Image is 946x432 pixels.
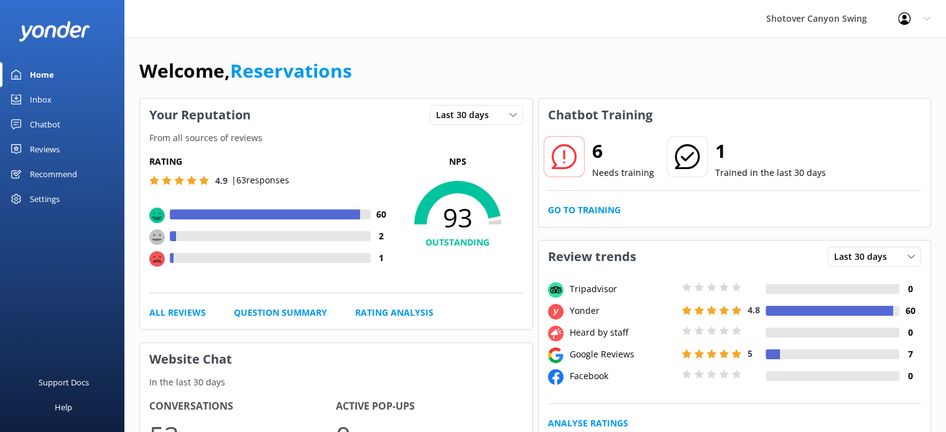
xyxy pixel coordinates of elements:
p: Trained in the last 30 days [715,166,826,180]
h4: 7 [899,347,921,361]
span: 5 [748,347,753,359]
div: Support Docs [39,370,89,395]
div: Home [30,62,54,87]
a: Analyse Ratings [548,416,628,430]
a: Question Summary [234,306,327,319]
div: Facebook [567,369,679,383]
a: Reservations [230,58,352,83]
a: All Reviews [149,306,206,319]
div: Google Reviews [567,347,679,361]
p: From all sources of reviews [140,131,532,145]
h3: Website Chat [140,343,532,375]
div: Yonder [567,304,679,318]
h4: 1 [371,251,392,265]
div: Settings [30,186,60,211]
span: 4.8 [748,304,760,316]
h4: 60 [899,304,921,318]
h4: 2 [371,229,392,243]
h3: Review trends [539,241,646,273]
div: Inbox [30,87,52,112]
h4: Active Pop-ups [336,398,522,415]
h4: OUTSTANDING [392,236,523,249]
div: Chatbot [30,112,60,137]
h1: Welcome, [139,56,352,86]
div: Tripadvisor [567,282,679,296]
h2: 6 [592,136,654,166]
span: Last 30 days [834,250,894,264]
span: 93 [392,202,523,233]
h4: 60 [371,208,392,221]
div: Heard by staff [567,326,679,339]
div: Reviews [30,137,60,162]
span: 4.9 [215,175,228,186]
div: Recommend [30,162,77,186]
p: | 63 responses [231,173,289,187]
p: Needs training [592,166,654,180]
h3: Chatbot Training [539,99,662,131]
p: In the last 30 days [140,375,532,389]
h4: 0 [899,282,921,296]
h5: Rating [149,155,392,168]
h4: Conversations [149,398,336,415]
img: yonder-white-logo.png [19,21,90,42]
span: Last 30 days [436,108,496,122]
h4: 0 [899,326,921,339]
a: Rating Analysis [355,306,434,319]
h2: 1 [715,136,826,166]
div: Help [55,395,72,420]
h4: 0 [899,369,921,383]
h3: Your Reputation [140,99,260,131]
a: Go to Training [548,203,621,217]
p: NPS [392,155,523,168]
